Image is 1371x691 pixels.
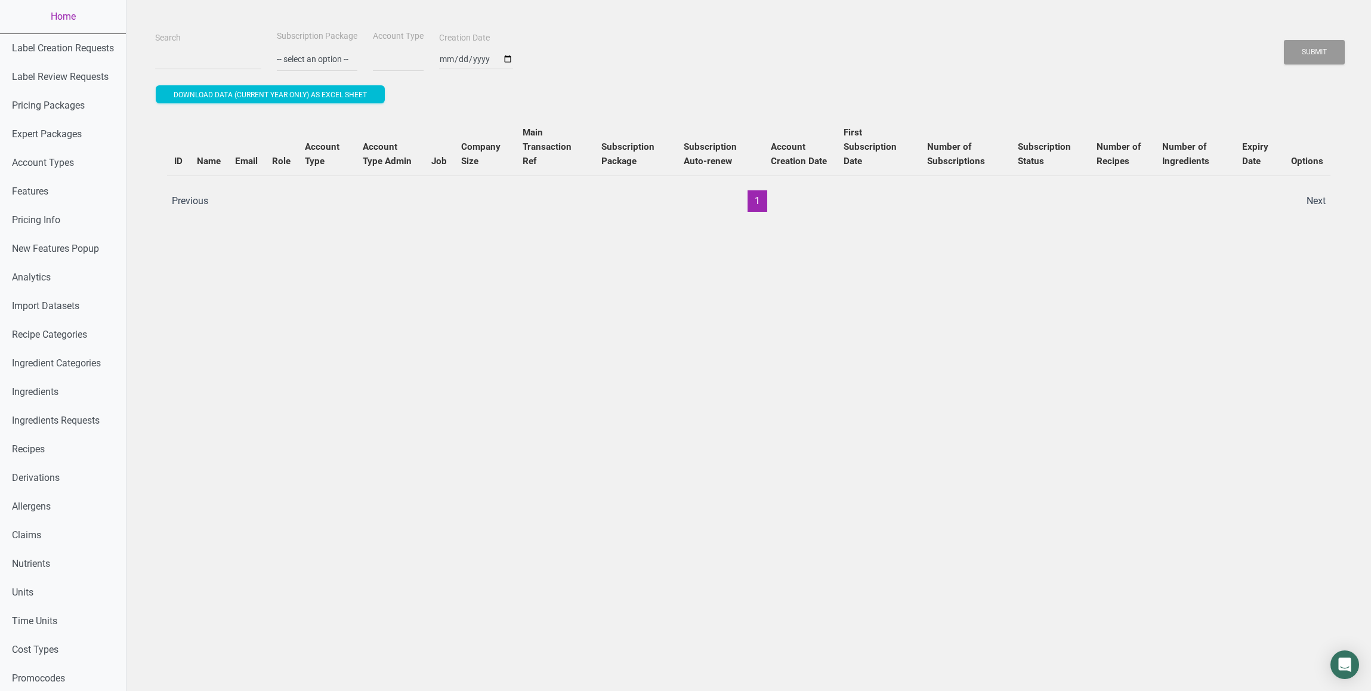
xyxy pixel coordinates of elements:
b: Role [272,156,291,166]
label: Account Type [373,30,424,42]
div: Open Intercom Messenger [1330,650,1359,679]
button: Download data (current year only) as excel sheet [156,85,385,103]
b: Account Type [305,141,339,166]
label: Search [155,32,181,44]
label: Creation Date [439,32,490,44]
b: Email [235,156,258,166]
b: Main Transaction Ref [523,127,572,166]
b: Subscription Package [601,141,654,166]
b: Subscription Status [1018,141,1071,166]
div: Users [155,106,1342,224]
b: Company Size [461,141,501,166]
label: Subscription Package [277,30,357,42]
span: Download data (current year only) as excel sheet [174,91,367,99]
b: Expiry Date [1242,141,1268,166]
b: Account Creation Date [771,141,827,166]
b: Number of Ingredients [1162,141,1209,166]
div: Page navigation example [167,190,1330,212]
b: Job [431,156,447,166]
b: Options [1291,156,1323,166]
button: 1 [748,190,767,212]
b: ID [174,156,183,166]
b: Number of Recipes [1097,141,1141,166]
b: Number of Subscriptions [927,141,985,166]
b: Subscription Auto-renew [684,141,737,166]
b: First Subscription Date [844,127,897,166]
button: Submit [1284,40,1345,64]
b: Name [197,156,221,166]
b: Account Type Admin [363,141,412,166]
